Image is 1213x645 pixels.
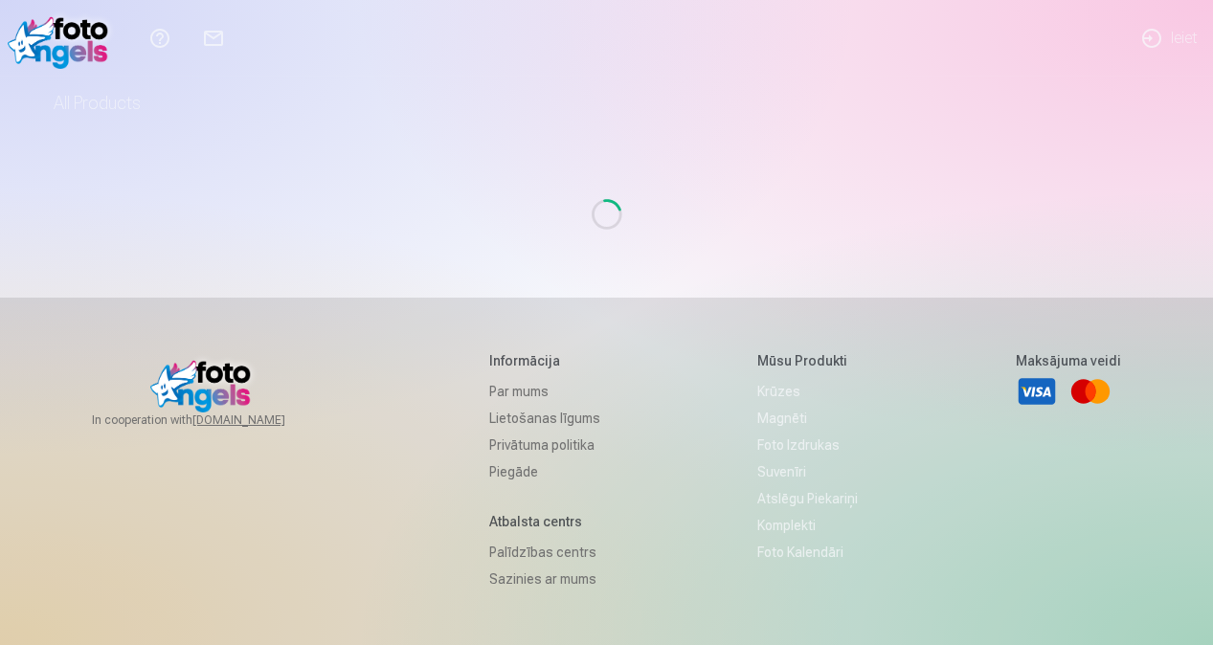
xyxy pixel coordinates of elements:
a: Foto kalendāri [757,539,858,566]
a: Mastercard [1069,370,1112,412]
h5: Mūsu produkti [757,351,858,370]
h5: Informācija [489,351,600,370]
a: Krūzes [757,378,858,405]
a: [DOMAIN_NAME] [192,412,331,428]
a: Piegāde [489,458,600,485]
a: Palīdzības centrs [489,539,600,566]
img: /v1 [8,8,118,69]
a: Magnēti [757,405,858,432]
a: Foto izdrukas [757,432,858,458]
h5: Atbalsta centrs [489,512,600,531]
a: Visa [1016,370,1058,412]
a: Lietošanas līgums [489,405,600,432]
a: Sazinies ar mums [489,566,600,592]
a: Privātuma politika [489,432,600,458]
span: In cooperation with [92,412,331,428]
a: Komplekti [757,512,858,539]
a: Atslēgu piekariņi [757,485,858,512]
a: Suvenīri [757,458,858,485]
a: Par mums [489,378,600,405]
h5: Maksājuma veidi [1016,351,1121,370]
